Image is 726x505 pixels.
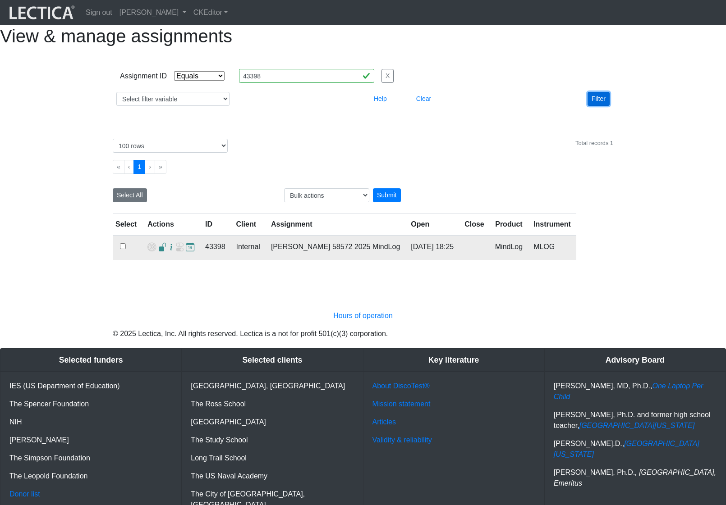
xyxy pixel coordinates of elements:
[372,436,432,444] a: Validity & reliability
[370,95,391,102] a: Help
[372,382,430,390] a: About DiscoTest®
[266,214,405,236] th: Assignment
[333,312,393,319] a: Hours of operation
[191,417,354,428] p: [GEOGRAPHIC_DATA]
[82,4,116,22] a: Sign out
[113,188,147,202] button: Select All
[554,409,717,431] p: [PERSON_NAME], Ph.D. and former high school teacher,
[381,69,394,83] button: X
[554,467,717,489] p: [PERSON_NAME], Ph.D.
[120,71,167,82] div: Assignment ID
[554,381,717,402] p: [PERSON_NAME], MD, Ph.D.,
[490,214,528,236] th: Product
[113,214,142,236] th: Select
[113,160,613,174] ul: Pagination
[231,236,266,260] td: Internal
[0,349,181,372] div: Selected funders
[554,440,699,458] a: [GEOGRAPHIC_DATA][US_STATE]
[186,243,194,252] span: Update close date
[372,400,431,408] a: Mission statement
[363,349,544,372] div: Key literature
[191,381,354,391] p: [GEOGRAPHIC_DATA], [GEOGRAPHIC_DATA]
[200,236,231,260] td: 43398
[528,214,576,236] th: Instrument
[9,435,172,446] p: [PERSON_NAME]
[191,399,354,409] p: The Ross School
[490,236,528,260] td: MindLog
[182,349,363,372] div: Selected clients
[9,417,172,428] p: NIH
[545,349,726,372] div: Advisory Board
[191,471,354,482] p: The US Naval Academy
[142,214,200,236] th: Actions
[147,243,156,252] span: Add VCoLs
[231,214,266,236] th: Client
[459,214,490,236] th: Close
[266,236,405,260] td: [PERSON_NAME] 58572 2025 MindLog
[7,4,75,21] img: lecticalive
[133,160,145,174] button: Go to page 1
[372,418,396,426] a: Articles
[588,92,610,106] button: Filter
[528,236,576,260] td: MLOG
[405,236,459,260] td: [DATE] 18:25
[9,453,172,464] p: The Simpson Foundation
[9,381,172,391] p: IES (US Department of Education)
[554,469,716,487] em: , [GEOGRAPHIC_DATA], Emeritus
[412,92,435,106] button: Clear
[579,422,695,429] a: [GEOGRAPHIC_DATA][US_STATE]
[191,435,354,446] p: The Study School
[116,4,190,22] a: [PERSON_NAME]
[370,92,391,106] button: Help
[167,243,175,252] span: Assignment Details
[575,139,613,147] div: Total records 1
[373,188,401,202] div: Submit
[200,214,231,236] th: ID
[191,453,354,464] p: Long Trail School
[190,4,231,22] a: CKEditor
[9,399,172,409] p: The Spencer Foundation
[9,490,40,498] a: Donor list
[9,471,172,482] p: The Leopold Foundation
[158,243,167,252] span: Access List
[405,214,459,236] th: Open
[113,328,613,339] p: © 2025 Lectica, Inc. All rights reserved. Lectica is a not for profit 501(c)(3) corporation.
[554,438,717,460] p: [PERSON_NAME].D.,
[175,243,184,252] span: Re-open Assignment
